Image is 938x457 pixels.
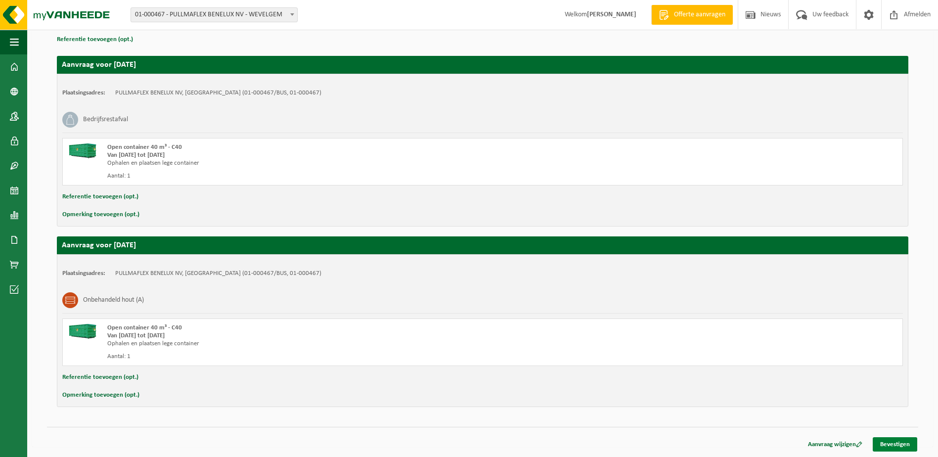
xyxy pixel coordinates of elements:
a: Bevestigen [873,437,917,452]
button: Opmerking toevoegen (opt.) [62,208,139,221]
span: 01-000467 - PULLMAFLEX BENELUX NV - WEVELGEM [131,7,298,22]
button: Opmerking toevoegen (opt.) [62,389,139,402]
strong: Plaatsingsadres: [62,270,105,276]
span: Open container 40 m³ - C40 [107,144,182,150]
td: PULLMAFLEX BENELUX NV, [GEOGRAPHIC_DATA] (01-000467/BUS, 01-000467) [115,270,321,277]
img: HK-XC-40-GN-00.png [68,143,97,158]
h3: Bedrijfsrestafval [83,112,128,128]
button: Referentie toevoegen (opt.) [57,33,133,46]
h3: Onbehandeld hout (A) [83,292,144,308]
strong: Aanvraag voor [DATE] [62,61,136,69]
div: Ophalen en plaatsen lege container [107,340,522,348]
strong: Van [DATE] tot [DATE] [107,152,165,158]
strong: Van [DATE] tot [DATE] [107,332,165,339]
button: Referentie toevoegen (opt.) [62,371,138,384]
a: Offerte aanvragen [651,5,733,25]
div: Ophalen en plaatsen lege container [107,159,522,167]
strong: [PERSON_NAME] [587,11,636,18]
span: Open container 40 m³ - C40 [107,324,182,331]
strong: Aanvraag voor [DATE] [62,241,136,249]
div: Aantal: 1 [107,172,522,180]
div: Aantal: 1 [107,353,522,361]
button: Referentie toevoegen (opt.) [62,190,138,203]
strong: Plaatsingsadres: [62,90,105,96]
span: 01-000467 - PULLMAFLEX BENELUX NV - WEVELGEM [131,8,297,22]
td: PULLMAFLEX BENELUX NV, [GEOGRAPHIC_DATA] (01-000467/BUS, 01-000467) [115,89,321,97]
span: Offerte aanvragen [671,10,728,20]
img: HK-XC-40-GN-00.png [68,324,97,339]
a: Aanvraag wijzigen [801,437,870,452]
